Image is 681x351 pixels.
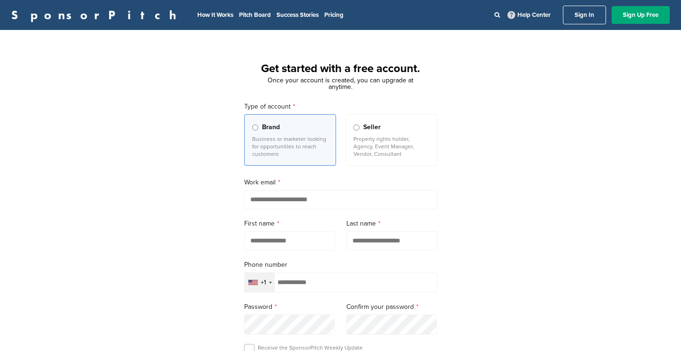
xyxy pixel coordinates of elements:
a: SponsorPitch [11,9,182,21]
label: Password [244,302,335,312]
h1: Get started with a free account. [233,60,449,77]
label: Work email [244,177,437,188]
label: Phone number [244,260,437,270]
a: Help Center [506,9,553,21]
input: Brand Business or marketer looking for opportunities to reach customers [252,124,258,131]
label: Confirm your password [346,302,437,312]
span: Seller [363,122,381,132]
div: Selected country [245,273,275,292]
a: Sign In [563,6,606,24]
a: Pitch Board [239,11,271,19]
span: Once your account is created, you can upgrade at anytime. [268,76,413,91]
label: Last name [346,219,437,229]
span: Brand [262,122,280,132]
a: Success Stories [277,11,319,19]
a: Pricing [324,11,344,19]
label: First name [244,219,335,229]
a: How It Works [197,11,233,19]
p: Property rights holder, Agency, Event Manager, Vendor, Consultant [353,135,429,158]
a: Sign Up Free [612,6,670,24]
p: Business or marketer looking for opportunities to reach customers [252,135,328,158]
div: +1 [261,279,266,286]
label: Type of account [244,102,437,112]
input: Seller Property rights holder, Agency, Event Manager, Vendor, Consultant [353,124,359,131]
